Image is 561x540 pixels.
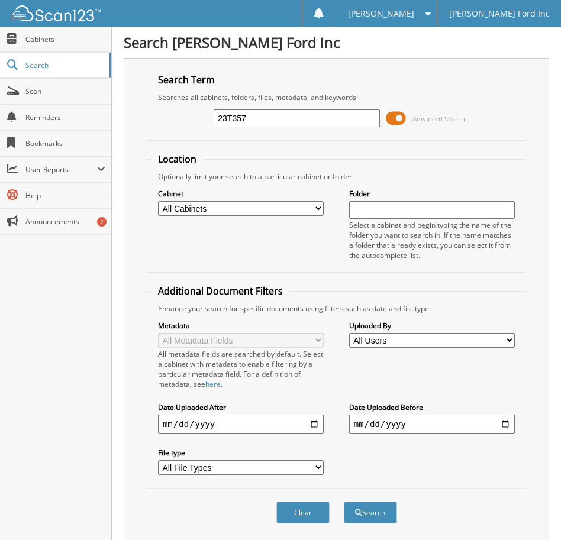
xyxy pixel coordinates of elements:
[344,502,397,523] button: Search
[25,60,104,70] span: Search
[158,402,324,412] label: Date Uploaded After
[349,321,515,331] label: Uploaded By
[349,415,515,434] input: end
[158,415,324,434] input: start
[25,216,105,227] span: Announcements
[12,5,101,21] img: scan123-logo-white.svg
[205,379,221,389] a: here
[124,33,549,52] h1: Search [PERSON_NAME] Ford Inc
[449,10,550,17] span: [PERSON_NAME] Ford Inc
[152,172,521,182] div: Optionally limit your search to a particular cabinet or folder
[152,73,221,86] legend: Search Term
[97,217,107,227] div: 2
[25,112,105,122] span: Reminders
[25,138,105,148] span: Bookmarks
[25,164,97,174] span: User Reports
[349,402,515,412] label: Date Uploaded Before
[158,349,324,389] div: All metadata fields are searched by default. Select a cabinet with metadata to enable filtering b...
[152,284,289,298] legend: Additional Document Filters
[158,189,324,199] label: Cabinet
[152,303,521,313] div: Enhance your search for specific documents using filters such as date and file type.
[158,448,324,458] label: File type
[412,114,465,123] span: Advanced Search
[348,10,414,17] span: [PERSON_NAME]
[25,34,105,44] span: Cabinets
[349,189,515,199] label: Folder
[158,321,324,331] label: Metadata
[276,502,330,523] button: Clear
[349,220,515,260] div: Select a cabinet and begin typing the name of the folder you want to search in. If the name match...
[152,92,521,102] div: Searches all cabinets, folders, files, metadata, and keywords
[25,190,105,201] span: Help
[25,86,105,96] span: Scan
[152,153,202,166] legend: Location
